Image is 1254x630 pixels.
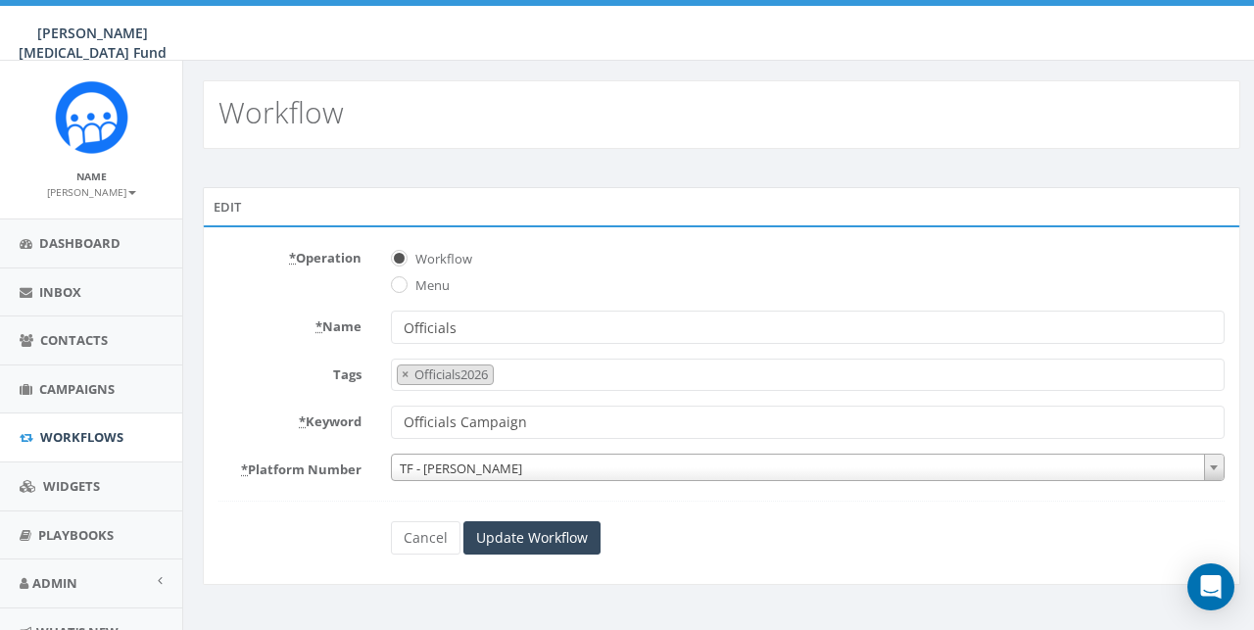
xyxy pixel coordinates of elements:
[203,187,1240,226] div: Edit
[76,170,107,183] small: Name
[204,242,376,267] label: Operation
[47,185,136,199] small: [PERSON_NAME]
[1187,563,1234,610] div: Open Intercom Messenger
[204,359,376,384] label: Tags
[463,521,601,555] input: Update Workflow
[39,234,121,252] span: Dashboard
[410,250,472,269] label: Workflow
[398,365,412,384] button: Remove item
[391,454,1225,481] span: TF - Kay Yow
[19,24,167,62] span: [PERSON_NAME] [MEDICAL_DATA] Fund
[38,526,114,544] span: Playbooks
[204,406,376,431] label: Keyword
[40,428,123,446] span: Workflows
[315,317,322,335] abbr: required
[43,477,100,495] span: Widgets
[218,96,344,128] h2: Workflow
[499,367,508,385] textarea: Search
[299,412,306,430] abbr: required
[39,380,115,398] span: Campaigns
[204,311,376,336] label: Name
[55,80,128,154] img: Rally_Corp_Logo_1.png
[241,460,248,478] abbr: required
[402,365,409,383] span: ×
[204,454,376,479] label: Platform Number
[391,521,460,555] a: Cancel
[410,276,450,296] label: Menu
[32,574,77,592] span: Admin
[412,365,493,383] span: Officials2026
[289,249,296,267] abbr: required
[392,455,1224,482] span: TF - Kay Yow
[40,331,108,349] span: Contacts
[47,182,136,200] a: [PERSON_NAME]
[397,364,494,385] li: Officials2026
[39,283,81,301] span: Inbox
